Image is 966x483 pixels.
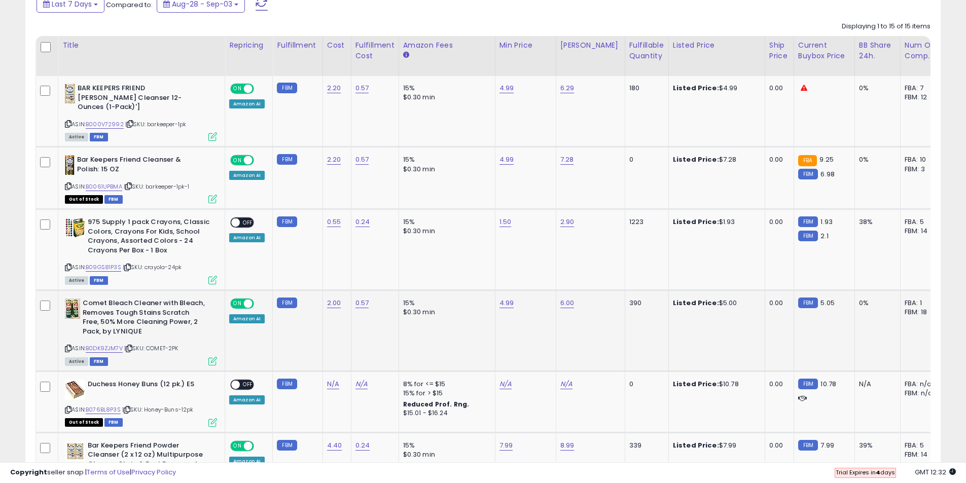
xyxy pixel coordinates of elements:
[10,467,47,477] strong: Copyright
[673,155,757,164] div: $7.28
[629,40,664,61] div: Fulfillable Quantity
[403,51,409,60] small: Amazon Fees.
[124,182,190,191] span: | SKU: barkeeper-1pk-1
[88,217,211,257] b: 975 Supply 1 pack Crayons, Classic Colors, Crayons For Kids, School Crayons, Assorted Colors - 24...
[673,155,719,164] b: Listed Price:
[90,276,108,285] span: FBM
[820,231,828,241] span: 2.1
[403,380,487,389] div: 8% for <= $15
[403,40,491,51] div: Amazon Fees
[403,409,487,418] div: $15.01 - $16.24
[86,120,124,129] a: B000V72992
[905,299,938,308] div: FBA: 1
[859,299,892,308] div: 0%
[560,298,575,308] a: 6.00
[629,380,661,389] div: 0
[62,40,221,51] div: Title
[673,380,757,389] div: $10.78
[798,155,817,166] small: FBA
[403,400,470,408] b: Reduced Prof. Rng.
[10,468,176,477] div: seller snap | |
[673,440,719,450] b: Listed Price:
[65,299,80,319] img: 51q5QXcvmHL._SL40_.jpg
[403,299,487,308] div: 15%
[327,155,341,165] a: 2.20
[86,263,121,272] a: B09GS81P3S
[820,169,835,179] span: 6.98
[104,418,123,427] span: FBM
[403,84,487,93] div: 15%
[499,40,552,51] div: Min Price
[65,357,88,366] span: All listings currently available for purchase on Amazon
[65,276,88,285] span: All listings currently available for purchase on Amazon
[90,357,108,366] span: FBM
[231,156,244,165] span: ON
[240,218,256,227] span: OFF
[798,40,850,61] div: Current Buybox Price
[560,40,621,51] div: [PERSON_NAME]
[403,165,487,174] div: $0.30 min
[905,93,938,102] div: FBM: 12
[673,83,719,93] b: Listed Price:
[859,40,896,61] div: BB Share 24h.
[403,93,487,102] div: $0.30 min
[125,120,186,128] span: | SKU: barkeeper-1pk
[355,217,370,227] a: 0.24
[277,83,297,93] small: FBM
[253,85,269,93] span: OFF
[229,171,265,180] div: Amazon AI
[859,217,892,227] div: 38%
[673,299,757,308] div: $5.00
[327,217,341,227] a: 0.55
[769,155,786,164] div: 0.00
[403,155,487,164] div: 15%
[277,154,297,165] small: FBM
[253,300,269,308] span: OFF
[65,133,88,141] span: All listings currently available for purchase on Amazon
[65,155,217,202] div: ASIN:
[499,155,514,165] a: 4.99
[277,298,297,308] small: FBM
[629,155,661,164] div: 0
[403,389,487,398] div: 15% for > $15
[876,468,880,476] b: 4
[673,217,719,227] b: Listed Price:
[327,83,341,93] a: 2.20
[327,379,339,389] a: N/A
[240,381,256,389] span: OFF
[253,441,269,450] span: OFF
[673,441,757,450] div: $7.99
[123,263,182,271] span: | SKU: crayola-24pk
[905,389,938,398] div: FBM: n/a
[65,217,217,283] div: ASIN:
[355,379,368,389] a: N/A
[905,217,938,227] div: FBA: 5
[842,22,931,31] div: Displaying 1 to 15 of 15 items
[905,227,938,236] div: FBM: 14
[629,441,661,450] div: 339
[820,298,835,308] span: 5.05
[327,440,342,451] a: 4.40
[65,195,103,204] span: All listings that are currently out of stock and unavailable for purchase on Amazon
[229,395,265,404] div: Amazon AI
[673,84,757,93] div: $4.99
[77,155,200,176] b: Bar Keepers Friend Cleanser & Polish: 15 OZ
[629,217,661,227] div: 1223
[819,155,834,164] span: 9.25
[277,40,318,51] div: Fulfillment
[122,405,194,414] span: | SKU: Honey-Buns-12pk
[769,441,786,450] div: 0.00
[798,231,818,241] small: FBM
[798,298,818,308] small: FBM
[403,308,487,317] div: $0.30 min
[355,40,395,61] div: Fulfillment Cost
[355,440,370,451] a: 0.24
[65,441,85,461] img: 51E-FeiHN+L._SL40_.jpg
[798,169,818,179] small: FBM
[905,165,938,174] div: FBM: 3
[403,441,487,450] div: 15%
[403,227,487,236] div: $0.30 min
[905,84,938,93] div: FBA: 7
[859,380,892,389] div: N/A
[277,440,297,451] small: FBM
